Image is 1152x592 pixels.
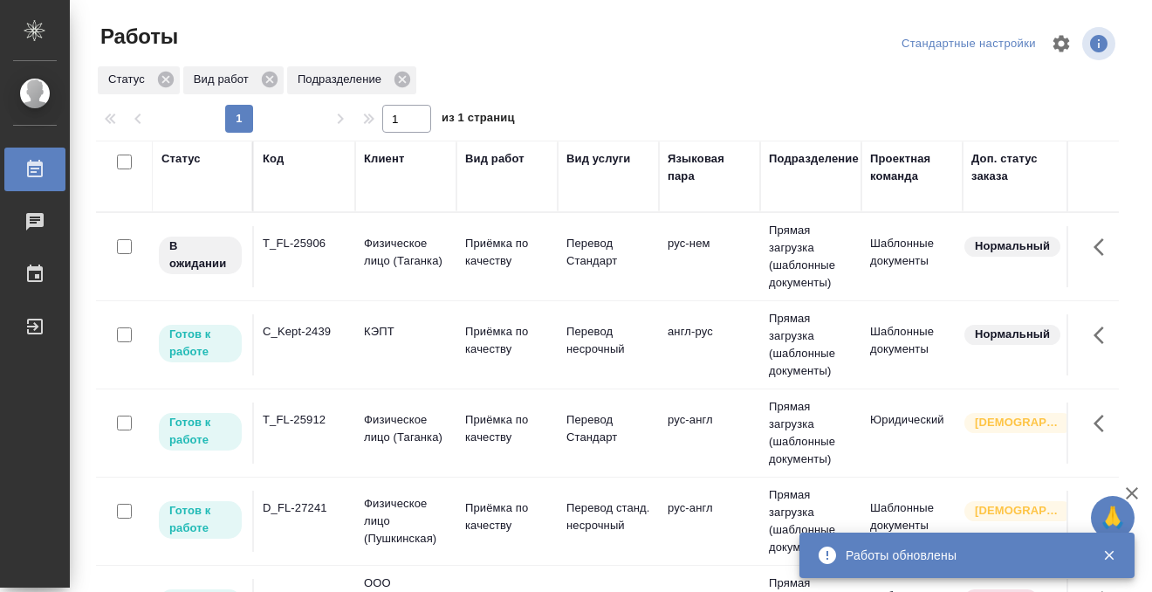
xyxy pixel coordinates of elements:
[975,414,1062,431] p: [DEMOGRAPHIC_DATA]
[769,150,859,168] div: Подразделение
[465,150,525,168] div: Вид работ
[975,502,1062,520] p: [DEMOGRAPHIC_DATA]
[98,66,180,94] div: Статус
[1040,23,1082,65] span: Настроить таблицу
[1083,491,1125,533] button: Здесь прячутся важные кнопки
[1083,226,1125,268] button: Здесь прячутся важные кнопки
[1083,403,1125,444] button: Здесь прячутся важные кнопки
[183,66,284,94] div: Вид работ
[861,226,963,287] td: Шаблонные документы
[760,213,861,300] td: Прямая загрузка (шаблонные документы)
[566,499,650,534] p: Перевод станд. несрочный
[169,414,231,449] p: Готов к работе
[861,314,963,375] td: Шаблонные документы
[1098,499,1128,536] span: 🙏
[169,502,231,537] p: Готов к работе
[96,23,178,51] span: Работы
[263,323,346,341] div: C_Kept-2439
[1083,314,1125,356] button: Здесь прячутся важные кнопки
[194,71,255,88] p: Вид работ
[861,403,963,464] td: Юридический
[971,150,1063,185] div: Доп. статус заказа
[364,235,448,270] p: Физическое лицо (Таганка)
[287,66,416,94] div: Подразделение
[1082,27,1119,60] span: Посмотреть информацию
[566,411,650,446] p: Перевод Стандарт
[161,150,201,168] div: Статус
[861,491,963,552] td: Шаблонные документы
[263,150,284,168] div: Код
[760,301,861,389] td: Прямая загрузка (шаблонные документы)
[897,31,1040,58] div: split button
[1091,547,1127,563] button: Закрыть
[760,389,861,477] td: Прямая загрузка (шаблонные документы)
[566,235,650,270] p: Перевод Стандарт
[442,107,515,133] span: из 1 страниц
[566,323,650,358] p: Перевод несрочный
[263,411,346,429] div: T_FL-25912
[263,499,346,517] div: D_FL-27241
[659,314,760,375] td: англ-рус
[157,235,243,276] div: Исполнитель назначен, приступать к работе пока рано
[465,323,549,358] p: Приёмка по качеству
[169,326,231,361] p: Готов к работе
[465,411,549,446] p: Приёмка по качеству
[760,478,861,565] td: Прямая загрузка (шаблонные документы)
[157,323,243,364] div: Исполнитель может приступить к работе
[465,499,549,534] p: Приёмка по качеству
[975,237,1050,255] p: Нормальный
[169,237,231,272] p: В ожидании
[659,226,760,287] td: рус-нем
[364,495,448,547] p: Физическое лицо (Пушкинская)
[263,235,346,252] div: T_FL-25906
[668,150,751,185] div: Языковая пара
[108,71,151,88] p: Статус
[298,71,387,88] p: Подразделение
[975,326,1050,343] p: Нормальный
[157,499,243,540] div: Исполнитель может приступить к работе
[659,491,760,552] td: рус-англ
[870,150,954,185] div: Проектная команда
[659,403,760,464] td: рус-англ
[157,411,243,452] div: Исполнитель может приступить к работе
[364,323,448,341] p: КЭПТ
[1091,496,1135,540] button: 🙏
[846,547,1076,564] div: Работы обновлены
[364,411,448,446] p: Физическое лицо (Таганка)
[566,150,631,168] div: Вид услуги
[465,235,549,270] p: Приёмка по качеству
[364,150,404,168] div: Клиент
